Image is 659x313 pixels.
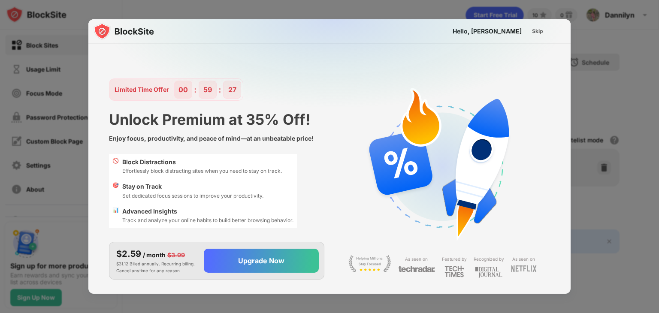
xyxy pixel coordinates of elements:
[474,255,504,263] div: Recognized by
[398,265,435,273] img: light-techradar.svg
[116,247,141,260] div: $2.59
[116,247,197,274] div: $31.12 Billed annually. Recurring billing. Cancel anytime for any reason
[532,27,543,36] div: Skip
[112,207,119,225] div: 📊
[143,250,166,260] div: / month
[444,265,464,277] img: light-techtimes.svg
[348,255,391,272] img: light-stay-focus.svg
[475,265,502,280] img: light-digital-journal.svg
[405,255,428,263] div: As seen on
[167,250,185,260] div: $3.99
[94,19,576,189] img: gradient.svg
[122,216,293,224] div: Track and analyze your online habits to build better browsing behavior.
[122,207,293,216] div: Advanced Insights
[442,255,467,263] div: Featured by
[238,256,284,265] div: Upgrade Now
[112,182,119,200] div: 🎯
[512,255,535,263] div: As seen on
[122,192,263,200] div: Set dedicated focus sessions to improve your productivity.
[511,265,537,272] img: light-netflix.svg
